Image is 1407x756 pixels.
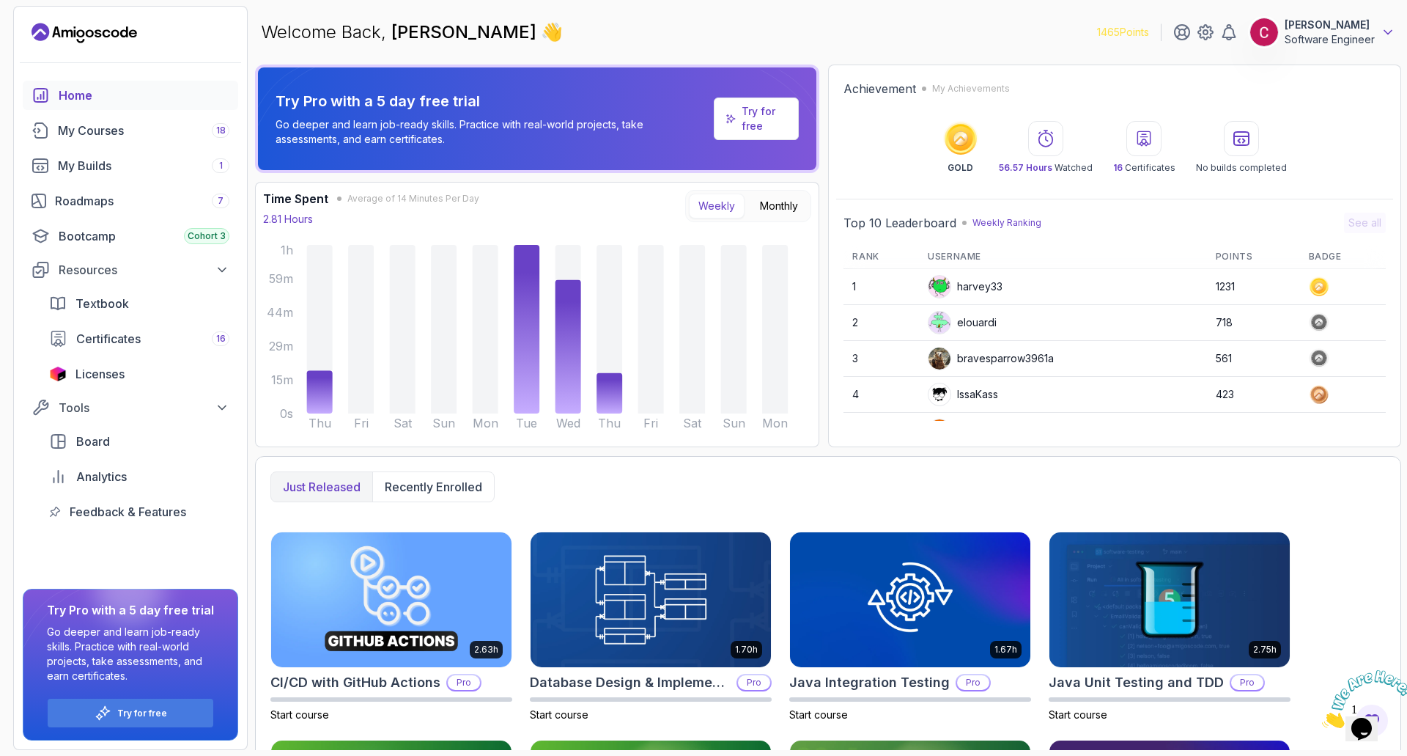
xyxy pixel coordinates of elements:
div: Resources [59,261,229,279]
a: licenses [40,359,238,389]
a: certificates [40,324,238,353]
h2: Achievement [843,80,916,98]
a: CI/CD with GitHub Actions card2.63hCI/CD with GitHub ActionsProStart course [270,532,512,722]
img: Chat attention grabber [6,6,97,64]
div: My Builds [58,157,229,175]
a: Java Integration Testing card1.67hJava Integration TestingProStart course [789,532,1031,722]
button: Tools [23,394,238,421]
a: Java Unit Testing and TDD card2.75hJava Unit Testing and TDDProStart course [1049,532,1290,722]
div: Roadmaps [55,192,229,210]
p: Go deeper and learn job-ready skills. Practice with real-world projects, take assessments, and ea... [276,117,708,147]
span: Textbook [75,295,129,312]
img: user profile image [928,419,950,441]
td: 3 [843,341,919,377]
a: builds [23,151,238,180]
th: Rank [843,245,919,269]
span: Board [76,433,110,450]
img: CI/CD with GitHub Actions card [271,532,512,667]
tspan: Thu [309,416,331,430]
span: 16 [1113,162,1123,173]
div: wildmongoosefb425 [928,419,1057,442]
p: Pro [738,675,770,690]
p: 2.75h [1253,644,1277,656]
a: Try for free [714,98,799,140]
tspan: Sat [394,416,413,430]
p: 1.67h [994,644,1017,656]
h2: Java Integration Testing [789,672,950,693]
button: Try for free [47,698,214,728]
tspan: Fri [643,416,658,430]
button: Weekly [689,194,745,219]
button: Resources [23,257,238,283]
td: 718 [1207,305,1300,341]
td: 423 [1207,377,1300,413]
span: Start course [530,708,588,721]
img: jetbrains icon [49,367,67,381]
tspan: Sun [432,416,455,430]
th: Username [919,245,1207,269]
button: Just released [271,472,372,502]
div: Tools [59,399,229,416]
p: Try for free [742,104,787,133]
p: Pro [448,675,480,690]
div: bravesparrow3961a [928,347,1054,370]
button: Monthly [750,194,808,219]
img: user profile image [928,383,950,405]
td: 2 [843,305,919,341]
span: Cohort 3 [188,230,226,242]
span: Start course [1049,708,1107,721]
p: 2.63h [474,644,498,656]
span: Feedback & Features [70,503,186,521]
span: 16 [216,333,226,345]
p: 1.70h [735,644,758,656]
iframe: chat widget [1316,664,1407,734]
a: board [40,427,238,456]
h3: Time Spent [263,190,328,208]
tspan: 59m [269,271,293,286]
img: Java Integration Testing card [790,532,1030,667]
tspan: Wed [556,416,580,430]
tspan: 0s [280,406,293,421]
h2: CI/CD with GitHub Actions [270,672,440,693]
span: Analytics [76,468,127,485]
a: home [23,81,238,110]
p: Pro [1231,675,1263,690]
td: 1 [843,269,919,305]
div: harvey33 [928,275,1002,298]
td: 1231 [1207,269,1300,305]
tspan: Sat [683,416,702,430]
p: 2.81 Hours [263,212,313,227]
button: Recently enrolled [372,472,494,502]
tspan: 15m [271,373,293,387]
div: elouardi [928,311,997,334]
p: No builds completed [1196,162,1287,174]
button: See all [1344,213,1386,233]
span: [PERSON_NAME] [391,21,541,43]
td: 384 [1207,413,1300,449]
p: Software Engineer [1285,32,1375,47]
tspan: 44m [267,305,293,320]
img: Java Unit Testing and TDD card [1049,532,1290,667]
img: default monster avatar [928,312,950,334]
td: 5 [843,413,919,449]
p: My Achievements [932,83,1010,95]
th: Points [1207,245,1300,269]
h2: Java Unit Testing and TDD [1049,672,1224,693]
h2: Database Design & Implementation [530,672,731,693]
tspan: Mon [473,416,498,430]
th: Badge [1300,245,1386,269]
span: Licenses [75,365,125,383]
span: Start course [270,708,329,721]
span: Average of 14 Minutes Per Day [347,193,479,205]
tspan: 29m [269,339,293,353]
td: 4 [843,377,919,413]
p: Watched [999,162,1093,174]
div: Bootcamp [59,227,229,245]
span: 1 [6,6,12,18]
p: Just released [283,478,361,496]
a: Try for free [117,708,167,719]
p: Try Pro with a 5 day free trial [276,91,708,111]
p: GOLD [948,162,973,174]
